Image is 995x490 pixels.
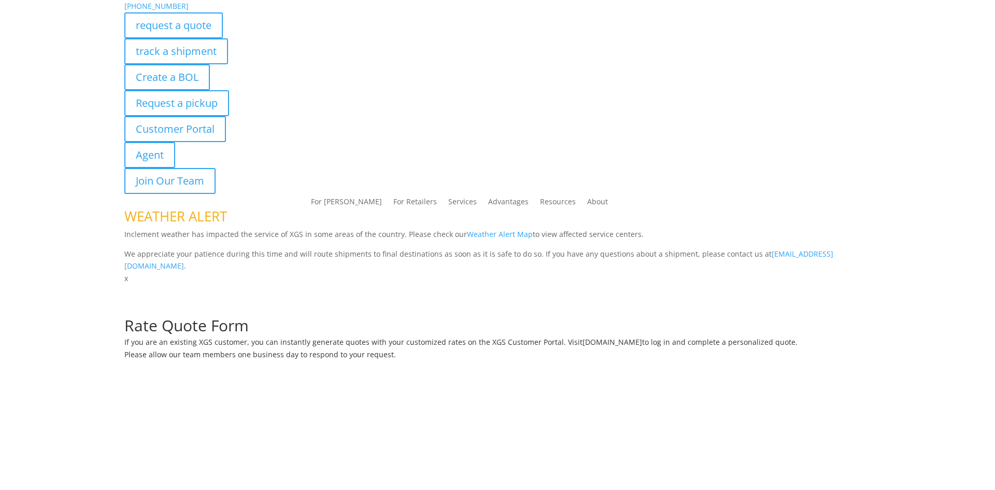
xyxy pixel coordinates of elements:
[124,142,175,168] a: Agent
[124,12,223,38] a: request a quote
[124,168,216,194] a: Join Our Team
[124,116,226,142] a: Customer Portal
[124,318,871,339] h1: Rate Quote Form
[124,337,582,347] span: If you are an existing XGS customer, you can instantly generate quotes with your customized rates...
[311,198,382,209] a: For [PERSON_NAME]
[582,337,642,347] a: [DOMAIN_NAME]
[124,351,871,363] h6: Please allow our team members one business day to respond to your request.
[642,337,798,347] span: to log in and complete a personalized quote.
[124,285,871,305] h1: Request a Quote
[393,198,437,209] a: For Retailers
[124,207,227,226] span: WEATHER ALERT
[488,198,529,209] a: Advantages
[124,272,871,285] p: x
[587,198,608,209] a: About
[124,1,189,11] a: [PHONE_NUMBER]
[124,248,871,273] p: We appreciate your patience during this time and will route shipments to final destinations as so...
[448,198,477,209] a: Services
[124,64,210,90] a: Create a BOL
[467,229,533,239] a: Weather Alert Map
[124,228,871,248] p: Inclement weather has impacted the service of XGS in some areas of the country. Please check our ...
[124,38,228,64] a: track a shipment
[124,305,871,318] p: Complete the form below for a customized quote based on your shipping needs.
[540,198,576,209] a: Resources
[124,90,229,116] a: Request a pickup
